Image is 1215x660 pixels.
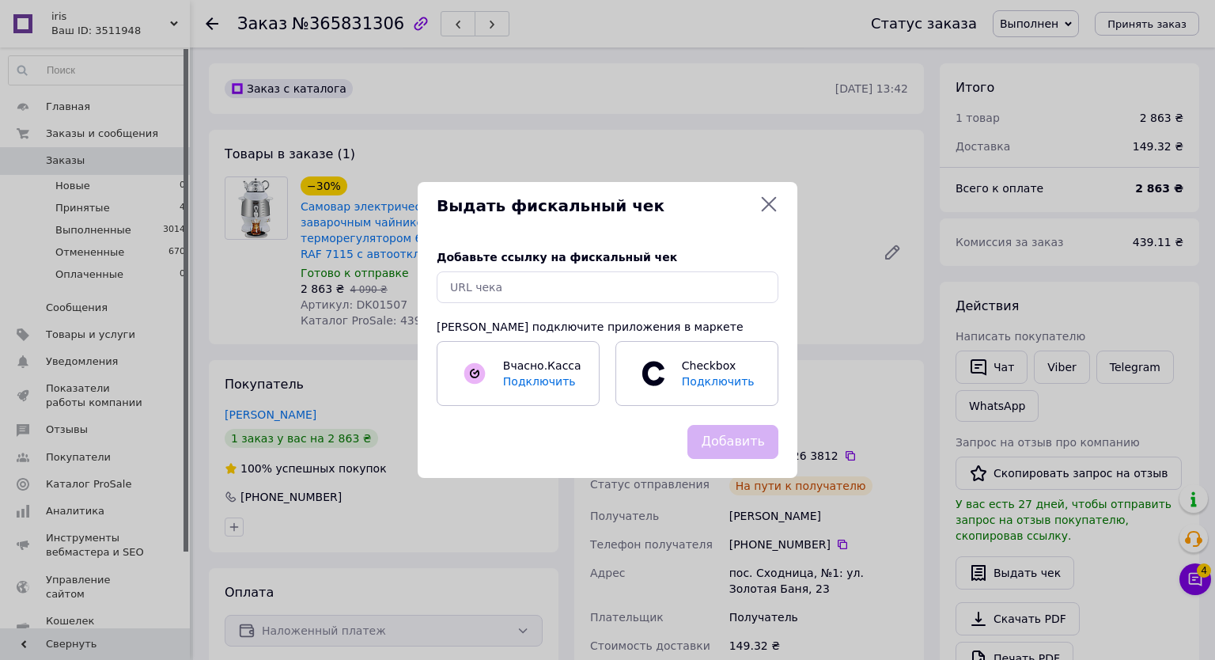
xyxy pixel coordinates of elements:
[615,341,778,406] a: CheckboxПодключить
[437,195,753,218] span: Выдать фискальный чек
[682,375,755,388] span: Подключить
[437,341,600,406] a: Вчасно.КассаПодключить
[503,375,576,388] span: Подключить
[437,251,677,264] span: Добавьте ссылку на фискальный чек
[437,319,778,335] div: [PERSON_NAME] подключите приложения в маркете
[437,271,778,303] input: URL чека
[503,359,581,372] span: Вчасно.Касса
[674,358,761,389] span: Checkbox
